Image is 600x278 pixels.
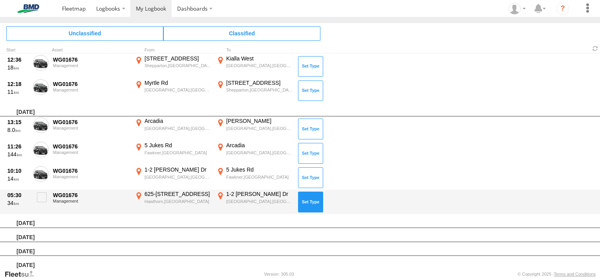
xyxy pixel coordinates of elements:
[518,272,596,276] div: © Copyright 2025 -
[7,151,29,158] div: 144
[145,79,211,86] div: Myrtle Rd
[215,79,294,102] label: Click to View Event Location
[53,88,129,92] div: Management
[226,150,293,155] div: [GEOGRAPHIC_DATA],[GEOGRAPHIC_DATA]
[53,80,129,88] div: WG01676
[226,87,293,93] div: Shepparton,[GEOGRAPHIC_DATA]
[145,55,211,62] div: [STREET_ADDRESS]
[7,64,29,71] div: 18
[591,45,600,52] span: Refresh
[264,272,294,276] div: Version: 305.03
[145,142,211,149] div: 5 Jukes Rd
[7,167,29,174] div: 10:10
[53,199,129,203] div: Management
[298,167,323,188] button: Click to Set
[7,199,29,207] div: 34
[298,80,323,101] button: Click to Set
[226,126,293,131] div: [GEOGRAPHIC_DATA],[GEOGRAPHIC_DATA]
[6,48,30,52] div: Click to Sort
[145,190,211,198] div: 625-[STREET_ADDRESS]
[215,190,294,213] label: Click to View Event Location
[226,142,293,149] div: Arcadia
[8,4,49,13] img: bmd-logo.svg
[134,117,212,140] label: Click to View Event Location
[7,56,29,63] div: 12:36
[52,48,130,52] div: Asset
[226,166,293,173] div: 5 Jukes Rd
[145,117,211,124] div: Arcadia
[134,48,212,52] div: From
[215,55,294,78] label: Click to View Event Location
[226,55,293,62] div: Kialla West
[145,87,211,93] div: [GEOGRAPHIC_DATA],[GEOGRAPHIC_DATA]
[7,119,29,126] div: 13:15
[145,199,211,204] div: Hawthorn,[GEOGRAPHIC_DATA]
[53,150,129,155] div: Management
[145,150,211,155] div: Fawkner,[GEOGRAPHIC_DATA]
[298,119,323,139] button: Click to Set
[145,63,211,68] div: Shepparton,[GEOGRAPHIC_DATA]
[134,166,212,189] label: Click to View Event Location
[7,88,29,95] div: 11
[53,174,129,179] div: Management
[554,272,596,276] a: Terms and Conditions
[298,192,323,212] button: Click to Set
[556,2,569,15] i: ?
[145,166,211,173] div: 1-2 [PERSON_NAME] Dr
[298,143,323,163] button: Click to Set
[53,167,129,174] div: WG01676
[226,199,293,204] div: [GEOGRAPHIC_DATA],[GEOGRAPHIC_DATA]
[53,63,129,68] div: Management
[215,142,294,165] label: Click to View Event Location
[226,190,293,198] div: 1-2 [PERSON_NAME] Dr
[7,80,29,88] div: 12:18
[215,48,294,52] div: To
[7,143,29,150] div: 11:26
[53,192,129,199] div: WG01676
[53,119,129,126] div: WG01676
[226,117,293,124] div: [PERSON_NAME]
[215,166,294,189] label: Click to View Event Location
[215,117,294,140] label: Click to View Event Location
[7,192,29,199] div: 05:30
[4,270,40,278] a: Visit our Website
[7,126,29,134] div: 8.0
[226,79,293,86] div: [STREET_ADDRESS]
[145,126,211,131] div: [GEOGRAPHIC_DATA],[GEOGRAPHIC_DATA]
[134,190,212,213] label: Click to View Event Location
[53,56,129,63] div: WG01676
[163,26,320,40] span: Click to view Classified Trips
[53,126,129,130] div: Management
[226,63,293,68] div: [GEOGRAPHIC_DATA],[GEOGRAPHIC_DATA]
[506,3,529,15] div: Greg Stevens
[6,26,163,40] span: Click to view Unclassified Trips
[7,175,29,182] div: 14
[53,143,129,150] div: WG01676
[226,174,293,180] div: Fawkner,[GEOGRAPHIC_DATA]
[134,55,212,78] label: Click to View Event Location
[298,56,323,77] button: Click to Set
[134,142,212,165] label: Click to View Event Location
[145,174,211,180] div: [GEOGRAPHIC_DATA],[GEOGRAPHIC_DATA]
[134,79,212,102] label: Click to View Event Location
